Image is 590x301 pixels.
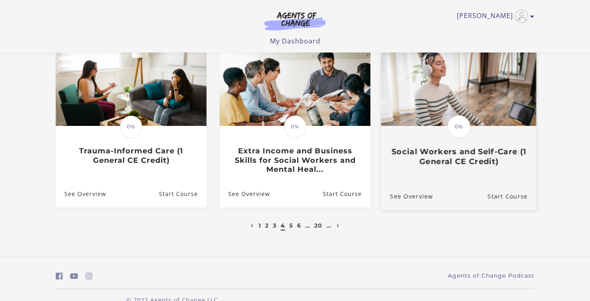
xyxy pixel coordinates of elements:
[457,10,530,23] a: Toggle menu
[488,182,537,210] a: Social Workers and Self-Care (1 General CE Credit): Resume Course
[305,222,310,229] a: …
[56,272,63,280] i: https://www.facebook.com/groups/aswbtestprep (Open in a new window)
[120,116,142,138] span: 0%
[273,222,277,229] a: 3
[265,222,269,229] a: 2
[314,222,322,229] a: 20
[256,11,334,30] img: Agents of Change Logo
[281,222,285,229] a: 4
[284,116,306,138] span: 0%
[259,222,261,229] a: 1
[64,146,197,165] h3: Trauma-Informed Care (1 General CE Credit)
[249,222,256,229] a: Previous page
[70,270,78,282] a: https://www.youtube.com/c/AgentsofChangeTestPrepbyMeaganMitchell (Open in a new window)
[297,222,301,229] a: 6
[448,271,534,280] a: Agents of Change Podcast
[447,115,470,138] span: 0%
[56,181,106,208] a: Trauma-Informed Care (1 General CE Credit): See Overview
[86,272,93,280] i: https://www.instagram.com/agentsofchangeprep/ (Open in a new window)
[220,181,270,208] a: Extra Income and Business Skills for Social Workers and Mental Heal...: See Overview
[327,222,331,229] a: …
[323,181,370,208] a: Extra Income and Business Skills for Social Workers and Mental Heal...: Resume Course
[335,222,342,229] a: Next page
[228,146,361,174] h3: Extra Income and Business Skills for Social Workers and Mental Heal...
[159,181,206,208] a: Trauma-Informed Care (1 General CE Credit): Resume Course
[56,270,63,282] a: https://www.facebook.com/groups/aswbtestprep (Open in a new window)
[70,272,78,280] i: https://www.youtube.com/c/AgentsofChangeTestPrepbyMeaganMitchell (Open in a new window)
[390,147,528,166] h3: Social Workers and Self-Care (1 General CE Credit)
[381,182,433,210] a: Social Workers and Self-Care (1 General CE Credit): See Overview
[289,222,293,229] a: 5
[270,36,320,46] a: My Dashboard
[86,270,93,282] a: https://www.instagram.com/agentsofchangeprep/ (Open in a new window)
